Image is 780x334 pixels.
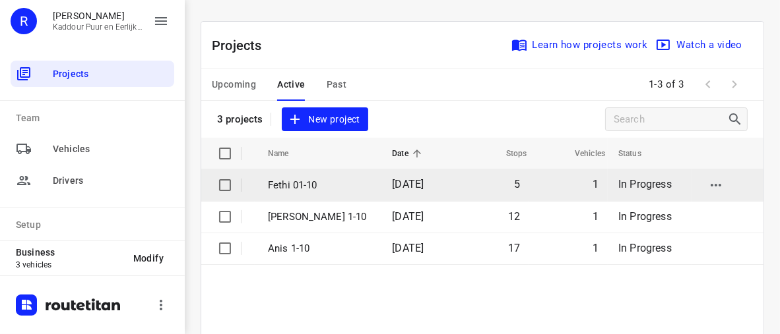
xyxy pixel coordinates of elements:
[593,242,599,254] span: 1
[268,146,306,161] span: Name
[593,210,599,223] span: 1
[392,210,424,223] span: [DATE]
[282,107,368,132] button: New project
[53,11,143,21] p: Rachid Kaddour
[514,178,520,190] span: 5
[618,242,672,254] span: In Progress
[618,210,672,223] span: In Progress
[11,136,174,162] div: Vehicles
[268,209,372,225] p: [PERSON_NAME] 1-10
[643,70,690,99] span: 1-3 of 3
[53,67,169,81] span: Projects
[16,218,174,232] p: Setup
[53,142,169,156] span: Vehicles
[727,111,747,127] div: Search
[618,178,672,190] span: In Progress
[123,246,174,270] button: Modify
[489,146,527,161] span: Stops
[721,71,748,97] span: Next Page
[508,210,520,223] span: 12
[618,146,659,161] span: Status
[268,178,372,193] p: Fethi 01-10
[392,178,424,190] span: [DATE]
[290,111,360,128] span: New project
[392,146,426,161] span: Date
[277,76,305,93] span: Active
[327,76,347,93] span: Past
[212,76,256,93] span: Upcoming
[133,253,164,264] span: Modify
[11,167,174,194] div: Drivers
[217,113,263,125] p: 3 projects
[11,8,37,34] div: R
[268,241,372,256] p: Anis 1-10
[16,111,174,125] p: Team
[53,22,143,32] p: Kaddour Puur en Eerlijk Vlees B.V.
[53,174,169,188] span: Drivers
[16,260,123,269] p: 3 vehicles
[508,242,520,254] span: 17
[558,146,605,161] span: Vehicles
[695,71,721,97] span: Previous Page
[392,242,424,254] span: [DATE]
[614,109,727,130] input: Search projects
[212,36,273,55] p: Projects
[16,247,123,258] p: Business
[11,61,174,87] div: Projects
[593,178,599,190] span: 1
